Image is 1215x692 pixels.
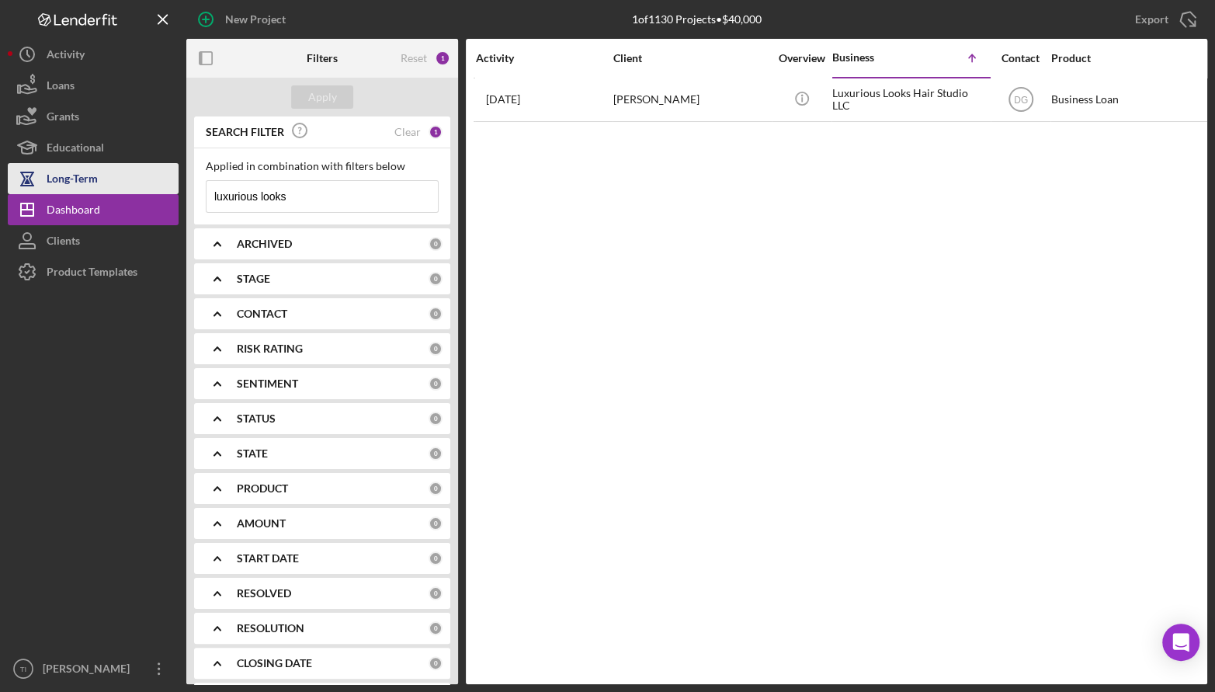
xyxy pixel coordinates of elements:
[237,412,276,425] b: STATUS
[237,273,270,285] b: STAGE
[8,70,179,101] button: Loans
[237,343,303,355] b: RISK RATING
[20,665,27,673] text: TI
[991,52,1050,64] div: Contact
[429,656,443,670] div: 0
[225,4,286,35] div: New Project
[237,377,298,390] b: SENTIMENT
[1135,4,1168,35] div: Export
[1014,95,1028,106] text: DG
[237,308,287,320] b: CONTACT
[429,237,443,251] div: 0
[429,516,443,530] div: 0
[206,126,284,138] b: SEARCH FILTER
[8,194,179,225] button: Dashboard
[429,412,443,426] div: 0
[1051,52,1206,64] div: Product
[308,85,337,109] div: Apply
[8,163,179,194] button: Long-Term
[8,256,179,287] button: Product Templates
[613,79,769,120] div: [PERSON_NAME]
[429,272,443,286] div: 0
[429,342,443,356] div: 0
[476,52,612,64] div: Activity
[429,482,443,496] div: 0
[632,13,762,26] div: 1 of 1130 Projects • $40,000
[429,125,443,139] div: 1
[47,132,104,167] div: Educational
[394,126,421,138] div: Clear
[8,101,179,132] button: Grants
[291,85,353,109] button: Apply
[47,163,98,198] div: Long-Term
[186,4,301,35] button: New Project
[47,225,80,260] div: Clients
[613,52,769,64] div: Client
[429,586,443,600] div: 0
[47,194,100,229] div: Dashboard
[1051,79,1206,120] div: Business Loan
[429,621,443,635] div: 0
[237,517,286,530] b: AMOUNT
[237,552,299,565] b: START DATE
[307,52,338,64] b: Filters
[237,622,304,635] b: RESOLUTION
[429,377,443,391] div: 0
[237,238,292,250] b: ARCHIVED
[237,482,288,495] b: PRODUCT
[429,447,443,461] div: 0
[1162,624,1199,661] div: Open Intercom Messenger
[486,93,520,106] time: 2025-06-24 18:51
[237,447,268,460] b: STATE
[47,39,85,74] div: Activity
[401,52,427,64] div: Reset
[429,307,443,321] div: 0
[47,101,79,136] div: Grants
[39,653,140,688] div: [PERSON_NAME]
[8,653,179,684] button: TI[PERSON_NAME]
[8,225,179,256] button: Clients
[435,50,450,66] div: 1
[47,256,137,291] div: Product Templates
[832,51,910,64] div: Business
[237,657,312,669] b: CLOSING DATE
[8,39,179,70] button: Activity
[772,52,831,64] div: Overview
[1120,4,1207,35] button: Export
[429,551,443,565] div: 0
[206,160,439,172] div: Applied in combination with filters below
[832,79,988,120] div: Luxurious Looks Hair Studio LLC
[47,70,75,105] div: Loans
[237,587,291,600] b: RESOLVED
[8,132,179,163] button: Educational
